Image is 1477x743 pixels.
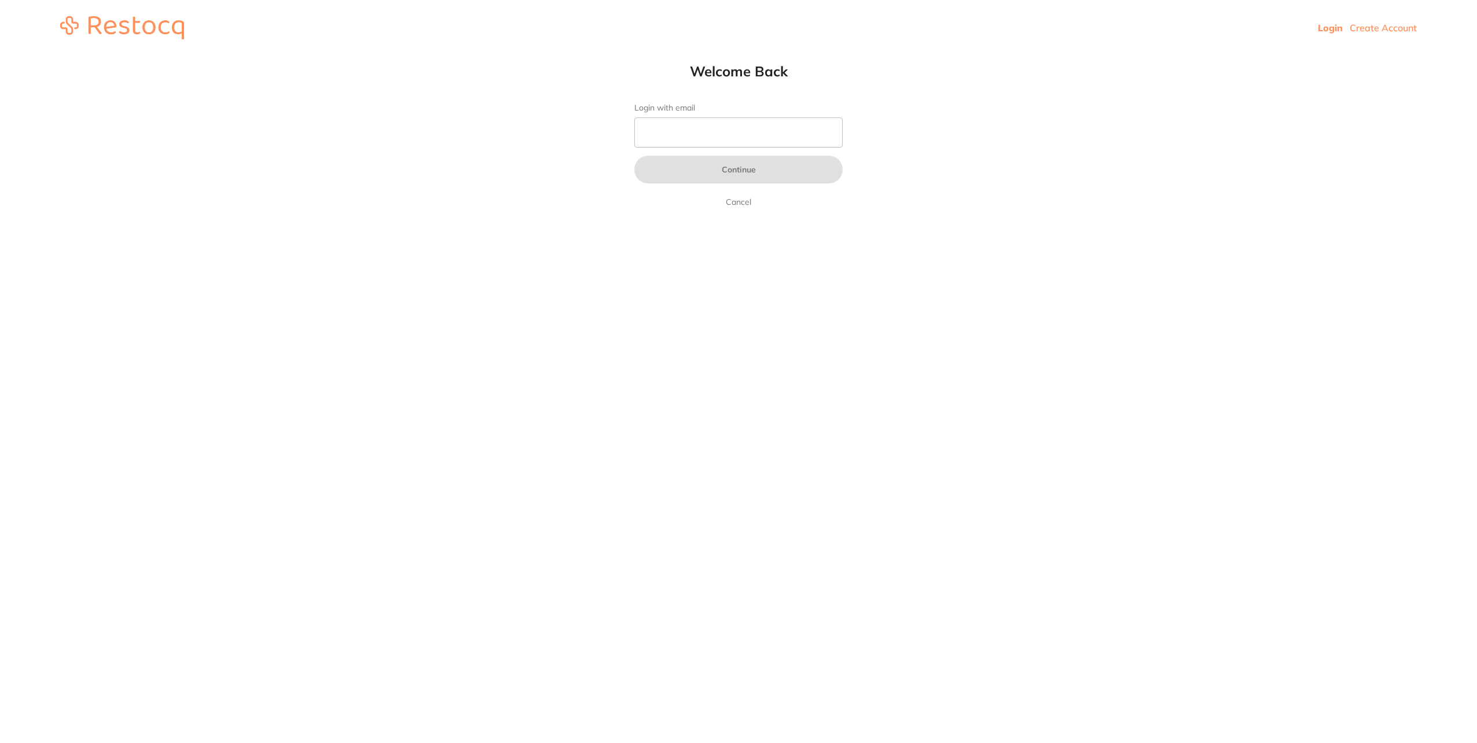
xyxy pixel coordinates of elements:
a: Cancel [723,195,754,209]
button: Continue [634,156,843,183]
a: Create Account [1350,22,1417,34]
a: Login [1318,22,1343,34]
h1: Welcome Back [611,62,866,80]
label: Login with email [634,103,843,113]
img: restocq_logo.svg [60,16,184,39]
